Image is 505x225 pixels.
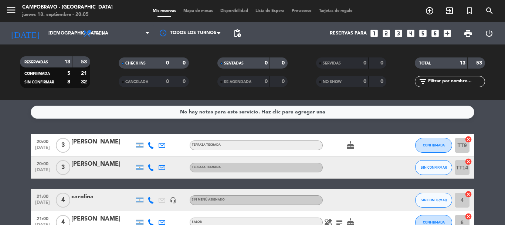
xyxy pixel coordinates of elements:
strong: 13 [460,60,465,66]
strong: 0 [183,60,187,66]
span: NO SHOW [323,80,342,84]
strong: 0 [166,60,169,66]
i: cake [346,141,355,150]
div: LOG OUT [478,22,499,44]
span: RE AGENDADA [224,80,251,84]
strong: 53 [476,60,484,66]
span: RESERVADAS [24,60,48,64]
strong: 0 [265,79,268,84]
span: 20:00 [33,159,52,168]
i: filter_list [418,77,427,86]
span: SALON [192,221,203,224]
div: [PERSON_NAME] [71,214,134,224]
strong: 0 [363,79,366,84]
span: Pre-acceso [288,9,315,13]
strong: 0 [380,79,385,84]
span: Sin menú asignado [192,198,225,201]
span: SENTADAS [224,62,244,65]
div: [PERSON_NAME] [71,159,134,169]
span: 21:00 [33,192,52,200]
strong: 0 [183,79,187,84]
span: TERRAZA TECHADA [192,143,221,146]
span: SERVIDAS [323,62,341,65]
span: CONFIRMADA [423,220,445,224]
i: looks_two [382,29,391,38]
button: CONFIRMADA [415,138,452,153]
strong: 0 [380,60,385,66]
span: Disponibilidad [217,9,252,13]
strong: 21 [81,71,88,76]
i: looks_4 [406,29,416,38]
strong: 0 [363,60,366,66]
i: cancel [465,136,472,143]
span: CHECK INS [125,62,146,65]
i: exit_to_app [445,6,454,15]
i: search [485,6,494,15]
i: power_settings_new [485,29,494,38]
div: [PERSON_NAME] [71,137,134,147]
span: SIN CONFIRMAR [421,198,447,202]
strong: 13 [64,59,70,64]
span: 3 [56,138,70,153]
i: looks_3 [394,29,403,38]
strong: 8 [67,79,70,85]
i: cancel [465,191,472,198]
span: CONFIRMADA [24,72,50,76]
span: SIN CONFIRMAR [421,165,447,169]
i: [DATE] [6,25,45,42]
span: 20:00 [33,137,52,145]
span: Tarjetas de regalo [315,9,356,13]
i: looks_5 [418,29,428,38]
span: [DATE] [33,145,52,154]
span: Mis reservas [149,9,180,13]
span: 4 [56,193,70,208]
i: headset_mic [170,197,176,204]
button: menu [6,4,17,18]
strong: 0 [265,60,268,66]
i: turned_in_not [465,6,474,15]
i: looks_6 [430,29,440,38]
button: SIN CONFIRMAR [415,193,452,208]
span: SIN CONFIRMAR [24,80,54,84]
div: carolina [71,192,134,202]
i: arrow_drop_down [69,29,78,38]
strong: 0 [282,60,286,66]
button: SIN CONFIRMAR [415,160,452,175]
span: Cena [95,31,108,36]
input: Filtrar por nombre... [427,77,485,86]
span: CONFIRMADA [423,143,445,147]
div: No hay notas para este servicio. Haz clic para agregar una [180,108,325,116]
span: [DATE] [33,168,52,176]
i: cancel [465,213,472,220]
span: Mapa de mesas [180,9,217,13]
i: add_circle_outline [425,6,434,15]
i: cancel [465,158,472,165]
span: CANCELADA [125,80,148,84]
span: Reservas para [330,31,367,36]
strong: 0 [166,79,169,84]
strong: 53 [81,59,88,64]
span: 3 [56,160,70,175]
span: 21:00 [33,214,52,222]
span: TOTAL [419,62,431,65]
span: print [464,29,472,38]
span: [DATE] [33,200,52,209]
i: looks_one [369,29,379,38]
span: TERRAZA TECHADA [192,166,221,169]
div: Campobravo - [GEOGRAPHIC_DATA] [22,4,113,11]
strong: 32 [81,79,88,85]
span: Lista de Espera [252,9,288,13]
i: menu [6,4,17,16]
strong: 0 [282,79,286,84]
div: jueves 18. septiembre - 20:05 [22,11,113,19]
i: add_box [443,29,452,38]
span: pending_actions [233,29,242,38]
strong: 5 [67,71,70,76]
